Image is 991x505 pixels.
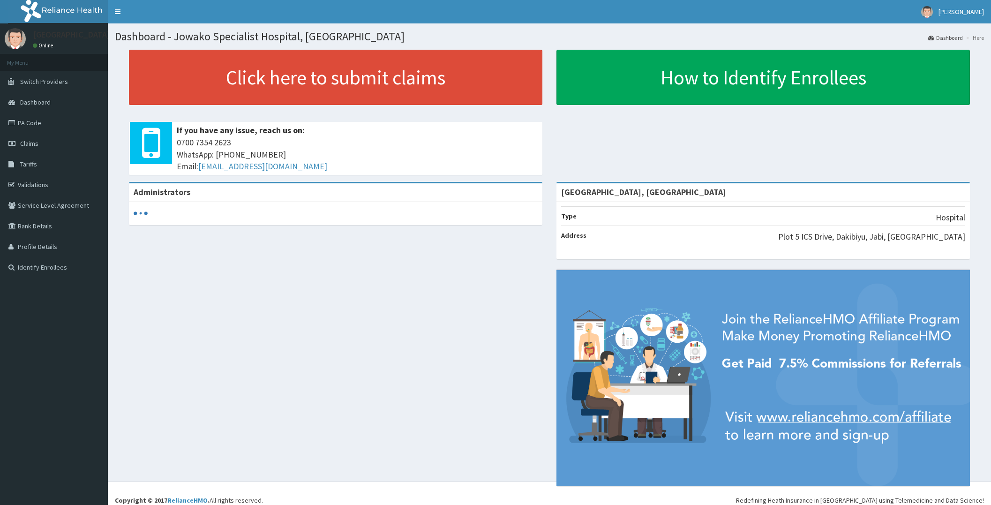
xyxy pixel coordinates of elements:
span: Tariffs [20,160,37,168]
p: Plot 5 ICS Drive, Dakibiyu, Jabi, [GEOGRAPHIC_DATA] [778,231,965,243]
span: 0700 7354 2623 WhatsApp: [PHONE_NUMBER] Email: [177,136,538,173]
a: How to Identify Enrollees [556,50,970,105]
a: Click here to submit claims [129,50,542,105]
p: [GEOGRAPHIC_DATA] ABUJA [33,30,135,39]
div: Redefining Heath Insurance in [GEOGRAPHIC_DATA] using Telemedicine and Data Science! [736,496,984,505]
span: Dashboard [20,98,51,106]
h1: Dashboard - Jowako Specialist Hospital, [GEOGRAPHIC_DATA] [115,30,984,43]
li: Here [964,34,984,42]
span: Claims [20,139,38,148]
b: If you have any issue, reach us on: [177,125,305,136]
b: Address [561,231,586,240]
strong: Copyright © 2017 . [115,496,210,505]
b: Administrators [134,187,190,197]
img: User Image [921,6,933,18]
strong: [GEOGRAPHIC_DATA], [GEOGRAPHIC_DATA] [561,187,726,197]
a: Online [33,42,55,49]
img: User Image [5,28,26,49]
a: RelianceHMO [167,496,208,505]
span: [PERSON_NAME] [938,8,984,16]
a: [EMAIL_ADDRESS][DOMAIN_NAME] [198,161,327,172]
p: Hospital [936,211,965,224]
span: Switch Providers [20,77,68,86]
img: provider-team-banner.png [556,270,970,487]
b: Type [561,212,577,220]
a: Dashboard [928,34,963,42]
svg: audio-loading [134,206,148,220]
